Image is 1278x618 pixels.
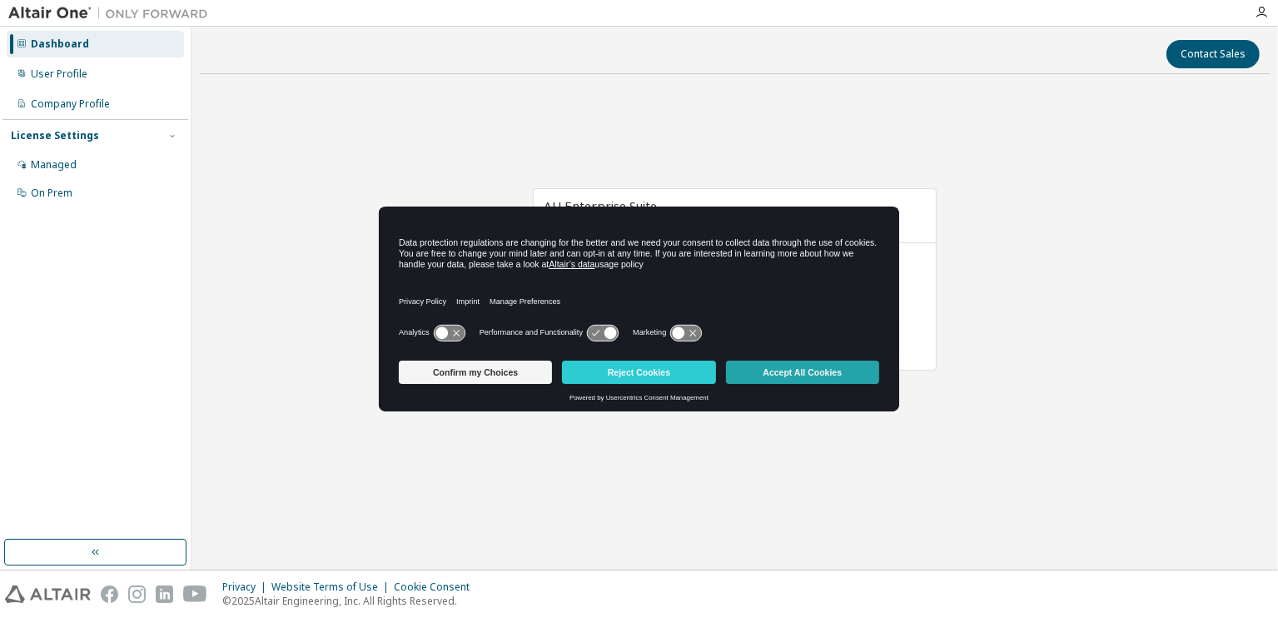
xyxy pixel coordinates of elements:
p: © 2025 Altair Engineering, Inc. All Rights Reserved. [222,594,480,608]
span: AU Enterprise Suite [544,197,657,214]
img: linkedin.svg [156,586,173,603]
div: License Settings [11,129,99,142]
img: youtube.svg [183,586,207,603]
div: Cookie Consent [394,581,480,594]
div: Dashboard [31,37,89,51]
div: Privacy [222,581,271,594]
img: instagram.svg [128,586,146,603]
img: altair_logo.svg [5,586,91,603]
button: Contact Sales [1166,40,1260,68]
div: User Profile [31,67,87,81]
img: Altair One [8,5,216,22]
div: Website Terms of Use [271,581,394,594]
div: Company Profile [31,97,110,111]
div: Managed [31,158,77,172]
div: On Prem [31,187,72,200]
img: facebook.svg [101,586,118,603]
